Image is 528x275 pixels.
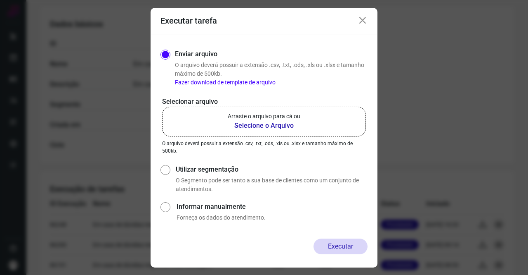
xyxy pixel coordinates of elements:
[177,213,368,222] p: Forneça os dados do atendimento.
[175,79,276,86] a: Fazer download de template de arquivo
[175,61,368,87] p: O arquivo deverá possuir a extensão .csv, .txt, .ods, .xls ou .xlsx e tamanho máximo de 500kb.
[162,97,366,107] p: Selecionar arquivo
[162,140,366,155] p: O arquivo deverá possuir a extensão .csv, .txt, .ods, .xls ou .xlsx e tamanho máximo de 500kb.
[160,16,217,26] h3: Executar tarefa
[177,202,368,212] label: Informar manualmente
[176,165,368,175] label: Utilizar segmentação
[176,176,368,194] p: O Segmento pode ser tanto a sua base de clientes como um conjunto de atendimentos.
[228,112,300,121] p: Arraste o arquivo para cá ou
[228,121,300,131] b: Selecione o Arquivo
[175,49,217,59] label: Enviar arquivo
[313,239,368,254] button: Executar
